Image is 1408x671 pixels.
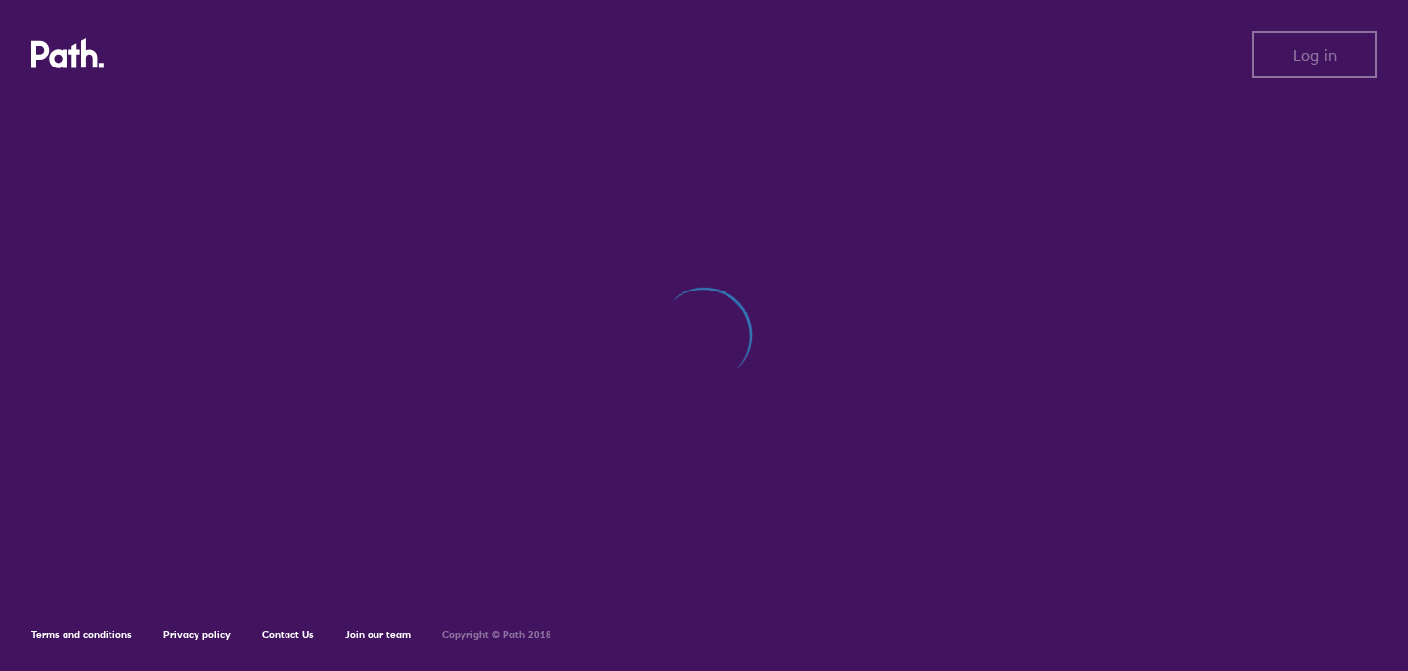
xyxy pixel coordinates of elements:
[345,628,411,641] a: Join our team
[1252,31,1377,78] button: Log in
[442,629,551,641] h6: Copyright © Path 2018
[262,628,314,641] a: Contact Us
[1293,46,1337,64] span: Log in
[163,628,231,641] a: Privacy policy
[31,628,132,641] a: Terms and conditions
